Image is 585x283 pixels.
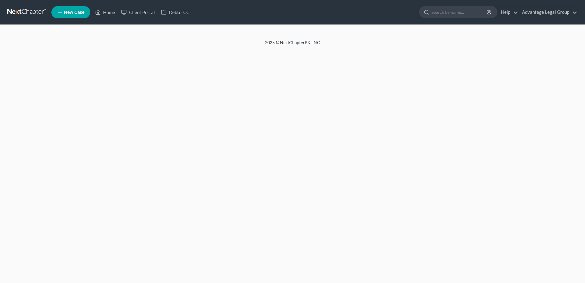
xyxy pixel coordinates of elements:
input: Search by name... [431,6,487,18]
a: Help [498,7,518,18]
a: Home [92,7,118,18]
div: 2025 © NextChapterBK, INC [118,40,467,51]
a: Advantage Legal Group [519,7,577,18]
a: DebtorCC [158,7,192,18]
a: Client Portal [118,7,158,18]
span: New Case [64,10,84,15]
